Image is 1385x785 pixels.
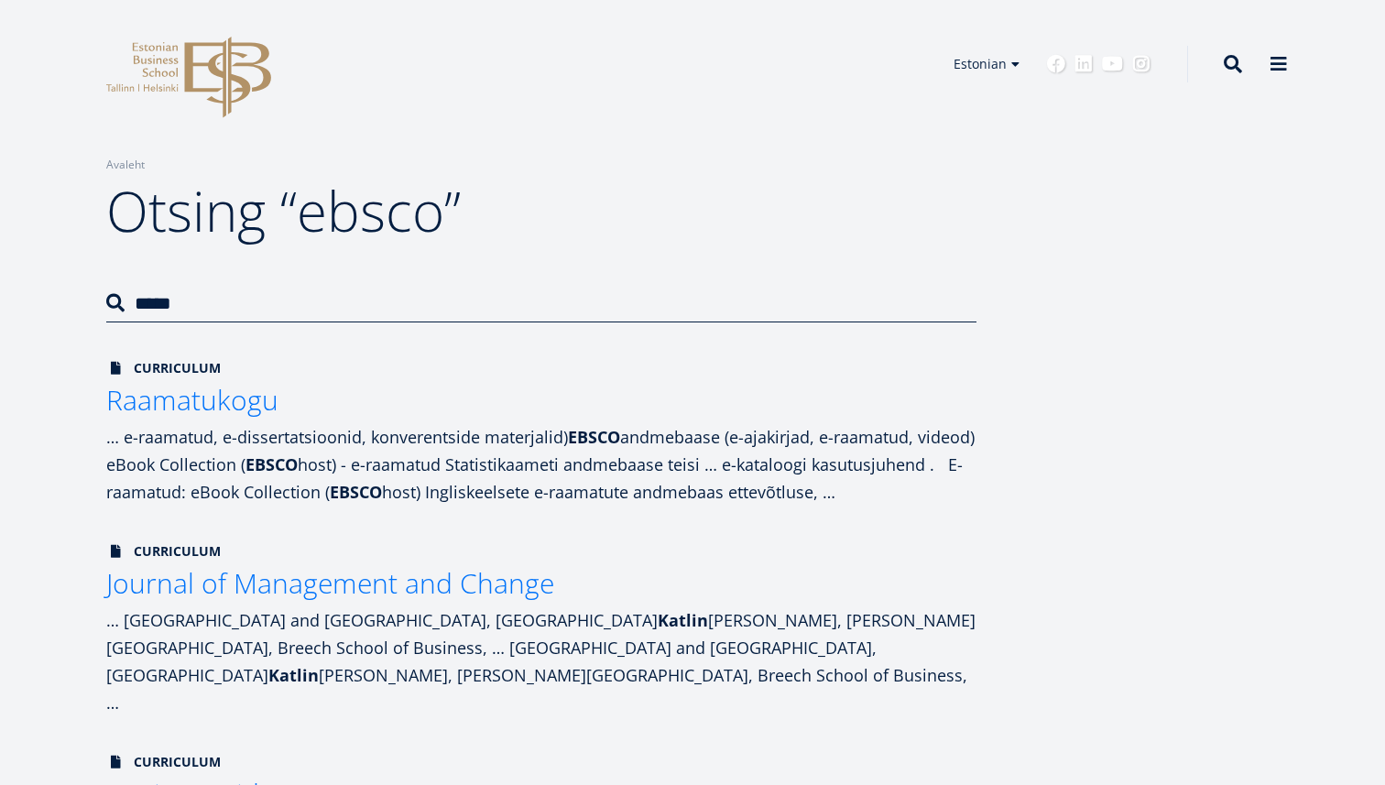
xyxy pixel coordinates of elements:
[268,664,319,686] strong: Katlin
[106,753,221,771] span: Curriculum
[330,481,382,503] strong: EBSCO
[106,359,221,377] span: Curriculum
[245,453,298,475] strong: EBSCO
[1074,55,1093,73] a: Linkedin
[1132,55,1151,73] a: Instagram
[658,609,708,631] strong: Katlin
[1047,55,1065,73] a: Facebook
[106,542,221,561] span: Curriculum
[568,426,620,448] strong: EBSCO
[1102,55,1123,73] a: Youtube
[106,156,145,174] a: Avaleht
[106,423,976,506] div: … e-raamatud, e-dissertatsioonid, konverentside materjalid) andmebaase (e-ajakirjad, e-raamatud, ...
[106,564,554,602] span: Journal of Management and Change
[106,606,976,716] div: … [GEOGRAPHIC_DATA] and [GEOGRAPHIC_DATA], [GEOGRAPHIC_DATA] [PERSON_NAME], [PERSON_NAME][GEOGRAP...
[106,174,976,247] h1: Otsing “ebsco”
[106,381,278,419] span: Raamatukogu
